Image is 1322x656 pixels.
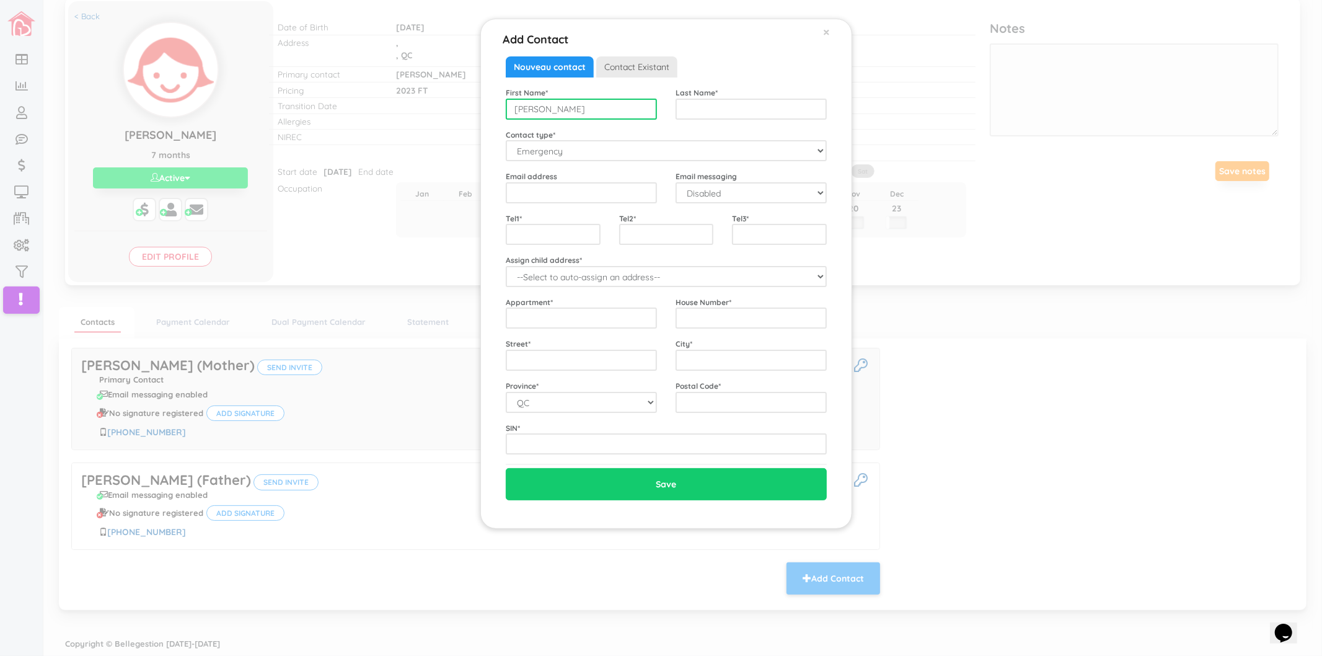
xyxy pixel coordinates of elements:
[506,255,582,265] label: Assign child address
[506,87,548,98] label: First Name
[619,213,637,224] label: Tel2
[506,423,520,433] label: SIN
[676,381,721,391] label: Postal Code
[506,381,539,391] label: Province
[506,339,531,349] label: Street
[823,24,830,40] span: ×
[732,213,749,224] label: Tel3
[506,56,594,78] span: Nouveau contact
[506,213,522,224] label: Tel1
[1270,606,1310,644] iframe: chat widget
[506,130,555,140] label: Contact type
[506,171,557,182] label: Email address
[676,87,718,98] label: Last Name
[506,468,827,500] input: Save
[596,56,677,78] span: Contact Existant
[676,171,737,182] label: Email messaging
[503,25,568,48] h5: Add Contact
[676,339,692,349] label: City
[506,297,553,308] label: Appartment
[676,297,731,308] label: House Number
